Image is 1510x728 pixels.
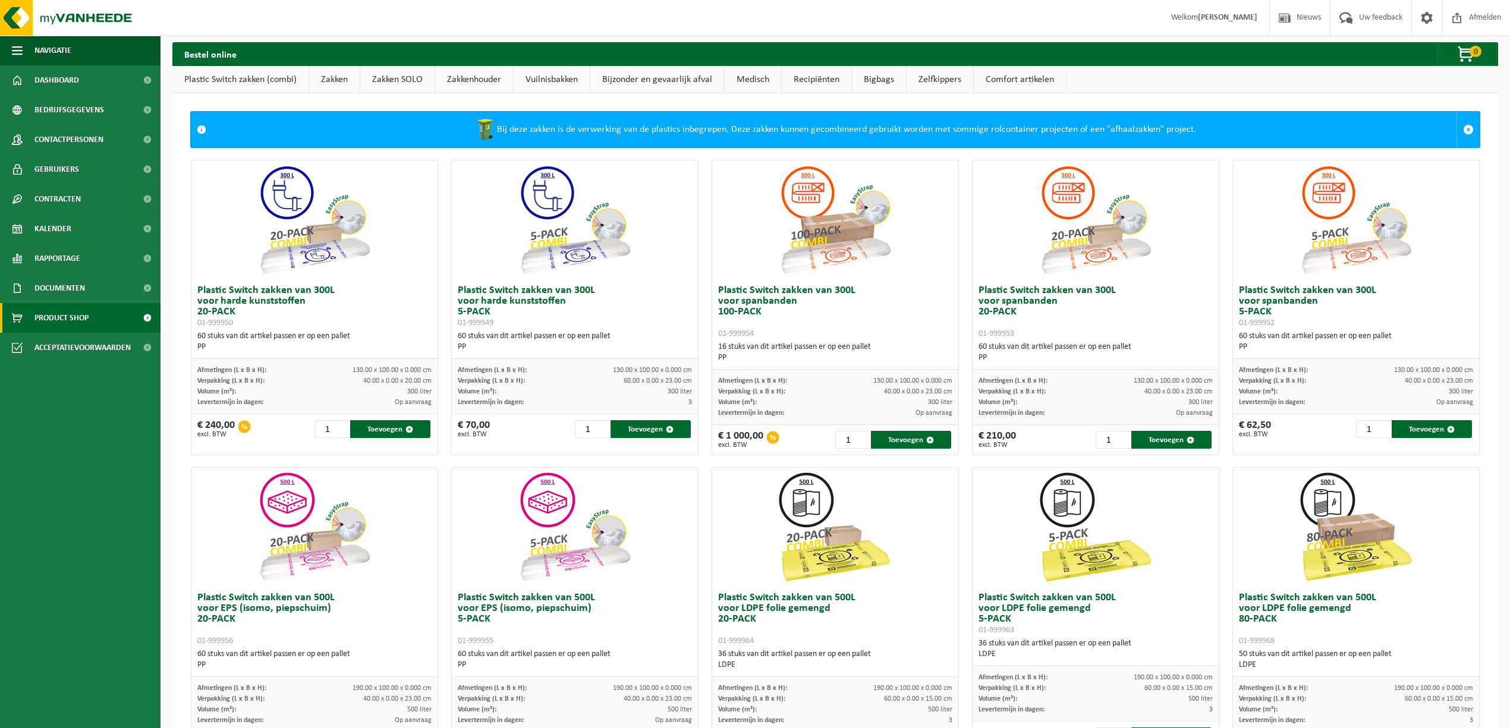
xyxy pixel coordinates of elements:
[718,285,952,339] h3: Plastic Switch zakken van 300L voor spanbanden 100-PACK
[718,409,784,417] span: Levertermijn in dagen:
[718,329,754,338] span: 01-999954
[979,593,1213,635] h3: Plastic Switch zakken van 500L voor LDPE folie gemengd 5-PACK
[458,319,493,327] span: 01-999949
[197,717,263,724] span: Levertermijn in dagen:
[197,660,432,670] div: PP
[1188,695,1213,702] span: 500 liter
[949,717,952,724] span: 3
[458,399,524,406] span: Levertermijn in dagen:
[1239,285,1473,328] h3: Plastic Switch zakken van 300L voor spanbanden 5-PACK
[979,329,1014,338] span: 01-999953
[197,399,263,406] span: Levertermijn in dagen:
[197,431,235,438] span: excl. BTW
[1134,377,1213,385] span: 130.00 x 100.00 x 0.000 cm
[255,468,374,587] img: 01-999956
[1131,431,1212,449] button: Toevoegen
[1239,377,1306,385] span: Verpakking (L x B x H):
[172,66,309,93] a: Plastic Switch zakken (combi)
[1239,420,1271,438] div: € 62,50
[776,468,895,587] img: 01-999964
[197,706,236,713] span: Volume (m³):
[197,636,233,645] span: 01-999956
[668,388,692,395] span: 300 liter
[575,420,609,438] input: 1
[611,420,691,438] button: Toevoegen
[395,399,432,406] span: Op aanvraag
[1239,649,1473,670] div: 50 stuks van dit artikel passen er op een pallet
[718,352,952,363] div: PP
[458,593,692,646] h3: Plastic Switch zakken van 500L voor EPS (isomo, piepschuim) 5-PACK
[979,285,1213,339] h3: Plastic Switch zakken van 300L voor spanbanden 20-PACK
[979,388,1046,395] span: Verpakking (L x B x H):
[255,160,374,279] img: 01-999950
[1239,695,1306,702] span: Verpakking (L x B x H):
[1297,468,1415,587] img: 01-999968
[1198,13,1257,22] strong: [PERSON_NAME]
[34,214,71,244] span: Kalender
[197,388,236,395] span: Volume (m³):
[1239,367,1308,374] span: Afmetingen (L x B x H):
[458,342,692,352] div: PP
[782,66,851,93] a: Recipiënten
[197,367,266,374] span: Afmetingen (L x B x H):
[718,388,785,395] span: Verpakking (L x B x H):
[718,431,763,449] div: € 1 000,00
[1394,685,1473,692] span: 190.00 x 100.00 x 0.000 cm
[350,420,430,438] button: Toevoegen
[1437,42,1497,66] button: 0
[1239,388,1278,395] span: Volume (m³):
[873,685,952,692] span: 190.00 x 100.00 x 0.000 cm
[916,409,952,417] span: Op aanvraag
[197,342,432,352] div: PP
[1188,399,1213,406] span: 300 liter
[613,685,692,692] span: 190.00 x 100.00 x 0.000 cm
[624,377,692,385] span: 60.00 x 0.00 x 23.00 cm
[979,442,1016,449] span: excl. BTW
[1036,468,1155,587] img: 01-999963
[1456,112,1480,147] a: Sluit melding
[34,65,79,95] span: Dashboard
[1449,706,1473,713] span: 500 liter
[668,706,692,713] span: 500 liter
[515,160,634,279] img: 01-999949
[458,431,490,438] span: excl. BTW
[871,431,951,449] button: Toevoegen
[835,431,870,449] input: 1
[1144,388,1213,395] span: 40.00 x 0.00 x 23.00 cm
[1239,685,1308,692] span: Afmetingen (L x B x H):
[34,244,80,273] span: Rapportage
[979,377,1047,385] span: Afmetingen (L x B x H):
[34,125,103,155] span: Contactpersonen
[613,367,692,374] span: 130.00 x 100.00 x 0.000 cm
[1239,717,1305,724] span: Levertermijn in dagen:
[718,660,952,670] div: LDPE
[34,273,85,303] span: Documenten
[776,160,895,279] img: 01-999954
[1144,685,1213,692] span: 60.00 x 0.00 x 15.00 cm
[1356,420,1391,438] input: 1
[473,118,497,141] img: WB-0240-HPE-GN-50.png
[624,695,692,702] span: 40.00 x 0.00 x 23.00 cm
[458,717,524,724] span: Levertermijn in dagen:
[34,333,131,363] span: Acceptatievoorwaarden
[884,695,952,702] span: 60.00 x 0.00 x 15.00 cm
[458,285,692,328] h3: Plastic Switch zakken van 300L voor harde kunststoffen 5-PACK
[1470,717,1473,724] span: 3
[407,388,432,395] span: 300 liter
[1470,46,1481,57] span: 0
[458,685,527,692] span: Afmetingen (L x B x H):
[34,184,81,214] span: Contracten
[34,303,89,333] span: Product Shop
[718,636,754,645] span: 01-999964
[979,638,1213,660] div: 36 stuks van dit artikel passen er op een pallet
[353,685,432,692] span: 190.00 x 100.00 x 0.000 cm
[884,388,952,395] span: 40.00 x 0.00 x 23.00 cm
[979,685,1046,692] span: Verpakking (L x B x H):
[928,399,952,406] span: 300 liter
[458,367,527,374] span: Afmetingen (L x B x H):
[1449,388,1473,395] span: 300 liter
[1134,674,1213,681] span: 190.00 x 100.00 x 0.000 cm
[34,36,71,65] span: Navigatie
[590,66,724,93] a: Bijzonder en gevaarlijk afval
[979,706,1045,713] span: Levertermijn in dagen:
